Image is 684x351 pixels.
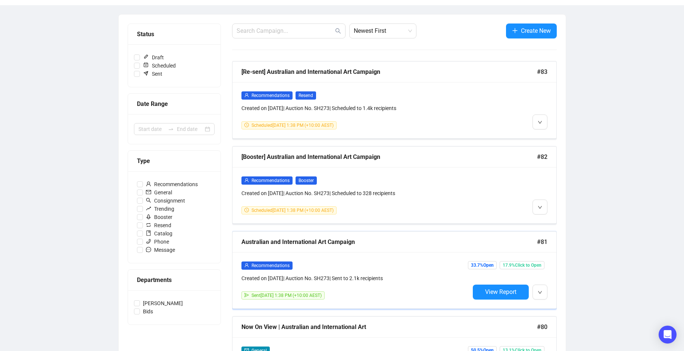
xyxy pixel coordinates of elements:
span: Sent [140,70,165,78]
span: plus [512,28,518,34]
span: Recommendations [252,178,290,183]
span: search [146,198,151,203]
span: #80 [537,322,547,332]
span: Message [143,246,178,254]
div: Open Intercom Messenger [659,326,677,344]
span: down [538,205,542,210]
div: Departments [137,275,212,285]
span: mail [146,189,151,195]
a: [Re-sent] Australian and International Art Campaign#83userRecommendationsResendCreated on [DATE]|... [232,61,557,139]
span: rise [146,206,151,211]
span: Scheduled [DATE] 1:38 PM (+10:00 AEST) [252,208,334,213]
span: down [538,120,542,125]
div: [Re-sent] Australian and International Art Campaign [241,67,537,76]
span: Create New [521,26,551,35]
span: Recommendations [252,263,290,268]
span: #82 [537,152,547,162]
span: Newest First [354,24,412,38]
span: Scheduled [DATE] 1:38 PM (+10:00 AEST) [252,123,334,128]
span: user [244,178,249,182]
span: Recommendations [252,93,290,98]
span: user [244,263,249,267]
span: rocket [146,214,151,219]
span: send [244,293,249,297]
span: user [244,93,249,97]
input: Start date [138,125,165,133]
div: [Booster] Australian and International Art Campaign [241,152,537,162]
span: General [143,188,175,197]
div: Created on [DATE] | Auction No. SH273 | Scheduled to 1.4k recipients [241,104,470,112]
span: 33.7% Open [468,261,497,269]
span: Resend [143,221,174,229]
button: Create New [506,23,557,38]
div: Date Range [137,99,212,109]
a: Australian and International Art Campaign#81userRecommendationsCreated on [DATE]| Auction No. SH2... [232,231,557,309]
input: End date [177,125,203,133]
span: search [335,28,341,34]
button: View Report [473,285,529,300]
div: Created on [DATE] | Auction No. SH273 | Scheduled to 328 recipients [241,189,470,197]
span: Draft [140,53,167,62]
span: Scheduled [140,62,179,70]
span: Bids [140,307,156,316]
span: book [146,231,151,236]
div: Now On View | Australian and International Art [241,322,537,332]
span: down [538,290,542,295]
span: Resend [296,91,316,100]
div: Australian and International Art Campaign [241,237,537,247]
span: View Report [485,288,516,295]
span: Booster [143,213,175,221]
span: clock-circle [244,123,249,127]
span: to [168,126,174,132]
span: clock-circle [244,208,249,212]
span: phone [146,239,151,244]
span: swap-right [168,126,174,132]
span: Booster [296,176,317,185]
span: #81 [537,237,547,247]
div: Type [137,156,212,166]
span: Trending [143,205,177,213]
input: Search Campaign... [237,26,334,35]
span: Catalog [143,229,175,238]
div: Created on [DATE] | Auction No. SH273 | Sent to 2.1k recipients [241,274,470,282]
span: message [146,247,151,252]
span: Consignment [143,197,188,205]
a: [Booster] Australian and International Art Campaign#82userRecommendationsBoosterCreated on [DATE]... [232,146,557,224]
span: retweet [146,222,151,228]
span: [PERSON_NAME] [140,299,186,307]
span: Phone [143,238,172,246]
span: Sent [DATE] 1:38 PM (+10:00 AEST) [252,293,322,298]
span: 17.9% Click to Open [500,261,544,269]
span: Recommendations [143,180,201,188]
span: user [146,181,151,187]
span: #83 [537,67,547,76]
div: Status [137,29,212,39]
